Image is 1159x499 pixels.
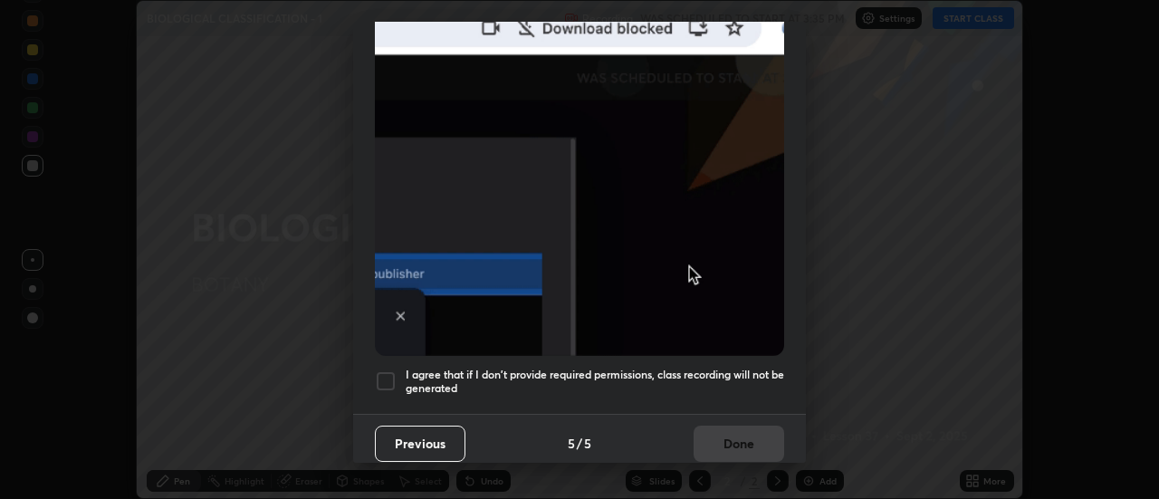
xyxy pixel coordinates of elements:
[406,368,784,396] h5: I agree that if I don't provide required permissions, class recording will not be generated
[584,434,591,453] h4: 5
[568,434,575,453] h4: 5
[577,434,582,453] h4: /
[375,426,465,462] button: Previous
